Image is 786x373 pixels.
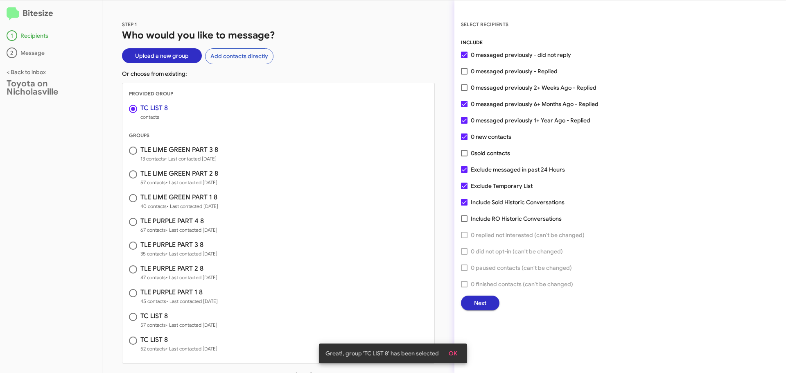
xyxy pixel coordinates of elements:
span: • Last contacted [DATE] [166,346,217,352]
h3: TLE LIME GREEN PART 1 8 [140,194,218,201]
h3: TLE PURPLE PART 1 8 [140,289,218,296]
span: contacts [140,113,168,121]
span: Exclude Temporary List [471,181,533,191]
div: INCLUDE [461,38,779,47]
span: 0 messaged previously 6+ Months Ago - Replied [471,99,599,109]
button: Next [461,296,499,310]
a: < Back to inbox [7,68,46,76]
span: 57 contacts [140,179,218,187]
h3: TC LIST 8 [140,313,217,319]
h2: Bitesize [7,7,95,20]
span: Great!, group 'TC LIST 8' has been selected [325,349,439,357]
span: • Last contacted [DATE] [166,274,217,280]
span: Exclude messaged in past 24 Hours [471,165,565,174]
span: 0 messaged previously - did not reply [471,50,571,60]
h3: TLE LIME GREEN PART 2 8 [140,170,218,177]
span: Include RO Historic Conversations [471,214,562,224]
span: 40 contacts [140,202,218,210]
span: 0 [471,148,510,158]
div: 2 [7,47,17,58]
p: Or choose from existing: [122,70,435,78]
span: Next [474,296,486,310]
span: 13 contacts [140,155,218,163]
span: • Last contacted [DATE] [166,179,217,185]
span: SELECT RECIPIENTS [461,21,508,27]
span: 57 contacts [140,321,217,329]
span: • Last contacted [DATE] [166,298,218,304]
span: 0 messaged previously - Replied [471,66,558,76]
span: 47 contacts [140,274,217,282]
span: sold contacts [474,149,510,157]
h3: TLE PURPLE PART 4 8 [140,218,217,224]
button: Upload a new group [122,48,202,63]
span: 45 contacts [140,297,218,305]
button: Add contacts directly [205,48,273,64]
span: 0 finished contacts (can't be changed) [471,279,573,289]
span: OK [449,346,457,361]
div: Recipients [7,30,95,41]
button: OK [442,346,464,361]
span: 35 contacts [140,250,217,258]
span: • Last contacted [DATE] [167,203,218,209]
span: 0 messaged previously 2+ Weeks Ago - Replied [471,83,596,93]
div: Toyota on Nicholasville [7,79,95,96]
span: • Last contacted [DATE] [166,227,217,233]
div: GROUPS [122,131,434,140]
span: 52 contacts [140,345,217,353]
span: 0 did not opt-in (can't be changed) [471,246,563,256]
span: Upload a new group [135,48,189,63]
span: 0 messaged previously 1+ Year Ago - Replied [471,115,590,125]
h3: TLE PURPLE PART 2 8 [140,265,217,272]
h3: TLE PURPLE PART 3 8 [140,242,217,248]
div: PROVIDED GROUP [122,90,434,98]
span: • Last contacted [DATE] [165,156,217,162]
h3: TLE LIME GREEN PART 3 8 [140,147,218,153]
span: 67 contacts [140,226,217,234]
span: 0 replied not interested (can't be changed) [471,230,585,240]
img: logo-minimal.svg [7,7,19,20]
span: Include Sold Historic Conversations [471,197,565,207]
h1: Who would you like to message? [122,29,435,42]
span: 0 paused contacts (can't be changed) [471,263,572,273]
span: • Last contacted [DATE] [166,251,217,257]
h3: TC LIST 8 [140,337,217,343]
h3: TC LIST 8 [140,105,168,111]
div: 1 [7,30,17,41]
span: • Last contacted [DATE] [166,322,217,328]
div: Message [7,47,95,58]
span: STEP 1 [122,21,137,27]
span: 0 new contacts [471,132,511,142]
